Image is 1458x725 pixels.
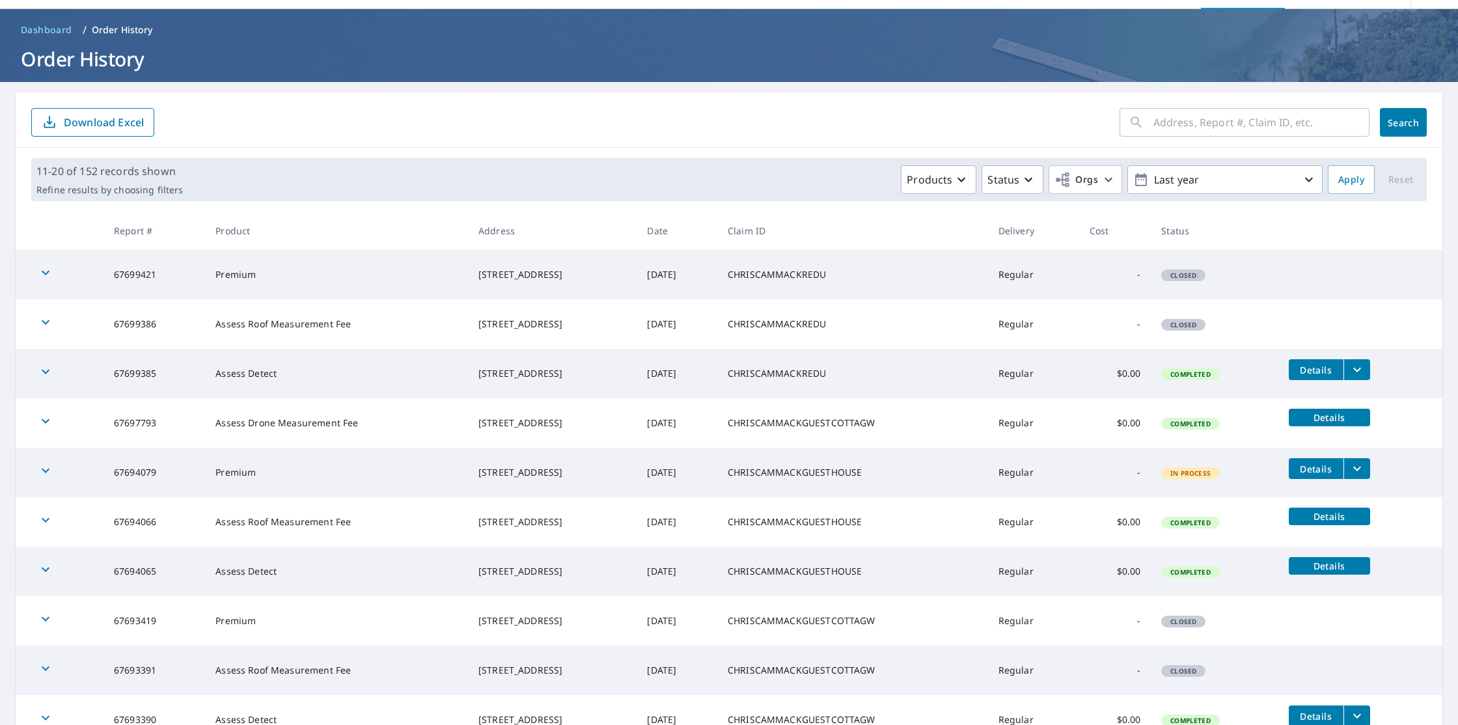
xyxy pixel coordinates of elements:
[988,250,1079,299] td: Regular
[103,646,205,695] td: 67693391
[468,212,637,250] th: Address
[907,172,952,187] p: Products
[1297,411,1362,424] span: Details
[205,299,468,349] td: Assess Roof Measurement Fee
[1289,409,1370,426] button: detailsBtn-67697793
[36,184,183,196] p: Refine results by choosing filters
[717,497,988,547] td: CHRISCAMMACKGUESTHOUSE
[1297,510,1362,523] span: Details
[1297,560,1362,572] span: Details
[16,46,1442,72] h1: Order History
[1127,165,1323,194] button: Last year
[901,165,976,194] button: Products
[637,349,717,398] td: [DATE]
[1162,518,1218,527] span: Completed
[987,172,1019,187] p: Status
[205,250,468,299] td: Premium
[1162,716,1218,725] span: Completed
[637,250,717,299] td: [DATE]
[717,398,988,448] td: CHRISCAMMACKGUESTCOTTAGW
[16,20,77,40] a: Dashboard
[21,23,72,36] span: Dashboard
[1079,349,1151,398] td: $0.00
[1289,557,1370,575] button: detailsBtn-67694065
[1079,398,1151,448] td: $0.00
[1289,359,1343,380] button: detailsBtn-67699385
[988,349,1079,398] td: Regular
[1162,617,1204,626] span: Closed
[988,547,1079,596] td: Regular
[103,497,205,547] td: 67694066
[1162,320,1204,329] span: Closed
[717,448,988,497] td: CHRISCAMMACKGUESTHOUSE
[717,596,988,646] td: CHRISCAMMACKGUESTCOTTAGW
[1162,568,1218,577] span: Completed
[1079,497,1151,547] td: $0.00
[1079,299,1151,349] td: -
[717,349,988,398] td: CHRISCAMMACKREDU
[1297,463,1336,475] span: Details
[36,163,183,179] p: 11-20 of 152 records shown
[205,646,468,695] td: Assess Roof Measurement Fee
[103,212,205,250] th: Report #
[1390,116,1416,129] span: Search
[988,646,1079,695] td: Regular
[1343,359,1370,380] button: filesDropdownBtn-67699385
[717,646,988,695] td: CHRISCAMMACKGUESTCOTTAGW
[637,448,717,497] td: [DATE]
[205,596,468,646] td: Premium
[637,398,717,448] td: [DATE]
[83,22,87,38] li: /
[717,250,988,299] td: CHRISCAMMACKREDU
[1054,172,1098,188] span: Orgs
[637,299,717,349] td: [DATE]
[1079,448,1151,497] td: -
[988,398,1079,448] td: Regular
[1343,458,1370,479] button: filesDropdownBtn-67694079
[92,23,153,36] p: Order History
[1079,646,1151,695] td: -
[717,299,988,349] td: CHRISCAMMACKREDU
[478,466,626,479] div: [STREET_ADDRESS]
[478,318,626,331] div: [STREET_ADDRESS]
[205,349,468,398] td: Assess Detect
[478,268,626,281] div: [STREET_ADDRESS]
[1153,104,1369,141] input: Address, Report #, Claim ID, etc.
[103,547,205,596] td: 67694065
[1162,469,1218,478] span: In Process
[478,565,626,578] div: [STREET_ADDRESS]
[1149,169,1301,191] p: Last year
[1079,250,1151,299] td: -
[1162,419,1218,428] span: Completed
[1151,212,1278,250] th: Status
[478,664,626,677] div: [STREET_ADDRESS]
[1049,165,1122,194] button: Orgs
[478,417,626,430] div: [STREET_ADDRESS]
[637,596,717,646] td: [DATE]
[1297,710,1336,722] span: Details
[1162,370,1218,379] span: Completed
[717,212,988,250] th: Claim ID
[1289,458,1343,479] button: detailsBtn-67694079
[1380,108,1427,137] button: Search
[103,398,205,448] td: 67697793
[205,212,468,250] th: Product
[988,212,1079,250] th: Delivery
[1162,666,1204,676] span: Closed
[637,212,717,250] th: Date
[205,497,468,547] td: Assess Roof Measurement Fee
[988,299,1079,349] td: Regular
[205,398,468,448] td: Assess Drone Measurement Fee
[103,448,205,497] td: 67694079
[478,515,626,528] div: [STREET_ADDRESS]
[103,250,205,299] td: 67699421
[16,20,1442,40] nav: breadcrumb
[31,108,154,137] button: Download Excel
[1079,212,1151,250] th: Cost
[988,596,1079,646] td: Regular
[988,497,1079,547] td: Regular
[1297,364,1336,376] span: Details
[637,646,717,695] td: [DATE]
[1162,271,1204,280] span: Closed
[1328,165,1375,194] button: Apply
